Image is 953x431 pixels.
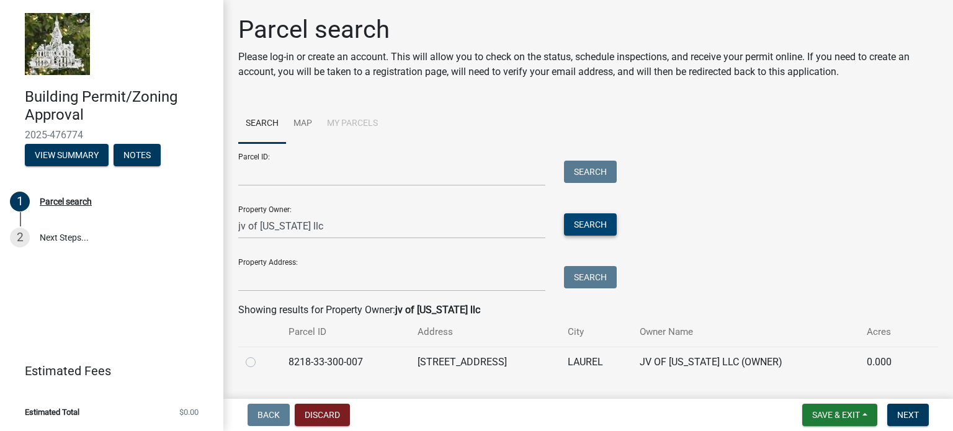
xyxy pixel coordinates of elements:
td: 0.000 [859,347,916,377]
button: Back [248,404,290,426]
td: LAUREL [560,347,633,377]
strong: jv of [US_STATE] llc [395,304,480,316]
button: Discard [295,404,350,426]
button: Notes [114,144,161,166]
span: Estimated Total [25,408,79,416]
wm-modal-confirm: Summary [25,151,109,161]
a: Map [286,104,320,144]
wm-modal-confirm: Notes [114,151,161,161]
button: Search [564,213,617,236]
div: Parcel search [40,197,92,206]
button: Search [564,266,617,288]
span: 2025-476774 [25,129,199,141]
div: 1 [10,192,30,211]
h4: Building Permit/Zoning Approval [25,88,213,124]
th: Parcel ID [281,318,409,347]
span: Next [897,410,919,420]
a: Estimated Fees [10,358,204,383]
button: Search [564,161,617,183]
span: Back [257,410,280,420]
th: Owner Name [632,318,859,347]
td: 8218-33-300-007 [281,347,409,377]
td: JV OF [US_STATE] LLC (OWNER) [632,347,859,377]
span: $0.00 [179,408,199,416]
img: Marshall County, Iowa [25,13,90,75]
th: City [560,318,633,347]
button: Save & Exit [802,404,877,426]
button: Next [887,404,929,426]
a: Search [238,104,286,144]
th: Address [410,318,560,347]
td: [STREET_ADDRESS] [410,347,560,377]
h1: Parcel search [238,15,938,45]
div: Showing results for Property Owner: [238,303,938,318]
button: View Summary [25,144,109,166]
p: Please log-in or create an account. This will allow you to check on the status, schedule inspecti... [238,50,938,79]
div: 2 [10,228,30,247]
span: Save & Exit [812,410,860,420]
th: Acres [859,318,916,347]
